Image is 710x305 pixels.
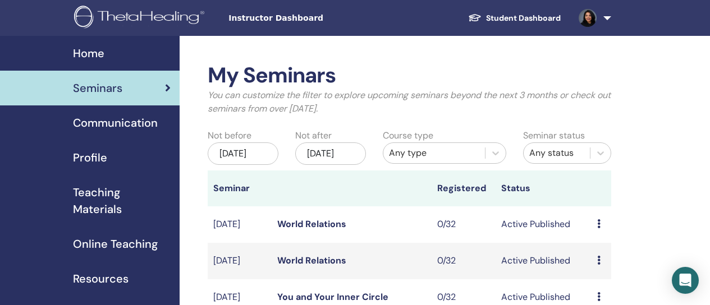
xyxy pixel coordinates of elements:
[208,206,272,243] td: [DATE]
[208,129,251,142] label: Not before
[277,291,388,303] a: You and Your Inner Circle
[496,170,592,206] th: Status
[295,129,332,142] label: Not after
[496,206,592,243] td: Active Published
[277,218,346,230] a: World Relations
[73,80,122,96] span: Seminars
[74,6,208,31] img: logo.png
[383,129,433,142] label: Course type
[529,146,584,160] div: Any status
[73,235,158,252] span: Online Teaching
[208,63,611,89] h2: My Seminars
[277,255,346,266] a: World Relations
[468,13,482,22] img: graduation-cap-white.svg
[432,243,496,279] td: 0/32
[523,129,585,142] label: Seminar status
[73,270,129,287] span: Resources
[295,142,366,165] div: [DATE]
[208,243,272,279] td: [DATE]
[208,142,278,165] div: [DATE]
[496,243,592,279] td: Active Published
[459,8,570,29] a: Student Dashboard
[579,9,597,27] img: default.jpg
[432,170,496,206] th: Registered
[73,45,104,62] span: Home
[73,114,158,131] span: Communication
[672,267,699,294] div: Open Intercom Messenger
[432,206,496,243] td: 0/32
[228,12,397,24] span: Instructor Dashboard
[73,149,107,166] span: Profile
[73,184,171,218] span: Teaching Materials
[208,89,611,115] p: You can customize the filter to explore upcoming seminars beyond the next 3 months or check out s...
[389,146,479,160] div: Any type
[208,170,272,206] th: Seminar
